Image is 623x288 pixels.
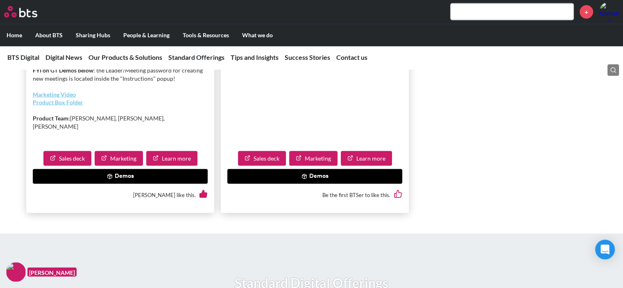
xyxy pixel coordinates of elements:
[29,25,69,46] label: About BTS
[289,151,338,166] a: Marketing
[43,151,91,166] a: Sales deck
[6,262,26,282] img: F
[599,2,619,22] a: Profile
[33,115,70,122] strong: Product Team:
[236,25,279,46] label: What we do
[176,25,236,46] label: Tools & Resources
[45,53,82,61] a: Digital News
[595,240,615,259] div: Open Intercom Messenger
[33,99,83,106] a: Product Box Folder
[27,268,77,277] figcaption: [PERSON_NAME]
[33,91,76,98] a: Marketing Video
[33,67,93,74] strong: FYI on GT Demos below
[168,53,224,61] a: Standard Offerings
[117,25,176,46] label: People & Learning
[69,25,117,46] label: Sharing Hubs
[33,169,208,184] button: Demos
[88,53,162,61] a: Our Products & Solutions
[227,184,402,206] div: Be the first BTSer to like this.
[285,53,330,61] a: Success Stories
[4,6,52,18] a: Go home
[227,169,402,184] button: Demos
[336,53,367,61] a: Contact us
[341,151,392,166] a: Learn more
[95,151,143,166] a: Marketing
[580,5,593,19] a: +
[238,151,286,166] a: Sales deck
[599,2,619,22] img: Nishant Jadhav
[33,114,208,130] p: [PERSON_NAME], [PERSON_NAME], [PERSON_NAME]
[4,6,37,18] img: BTS Logo
[7,53,39,61] a: BTS Digital
[231,53,279,61] a: Tips and Insights
[146,151,197,166] a: Learn more
[33,184,208,206] div: [PERSON_NAME] like this.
